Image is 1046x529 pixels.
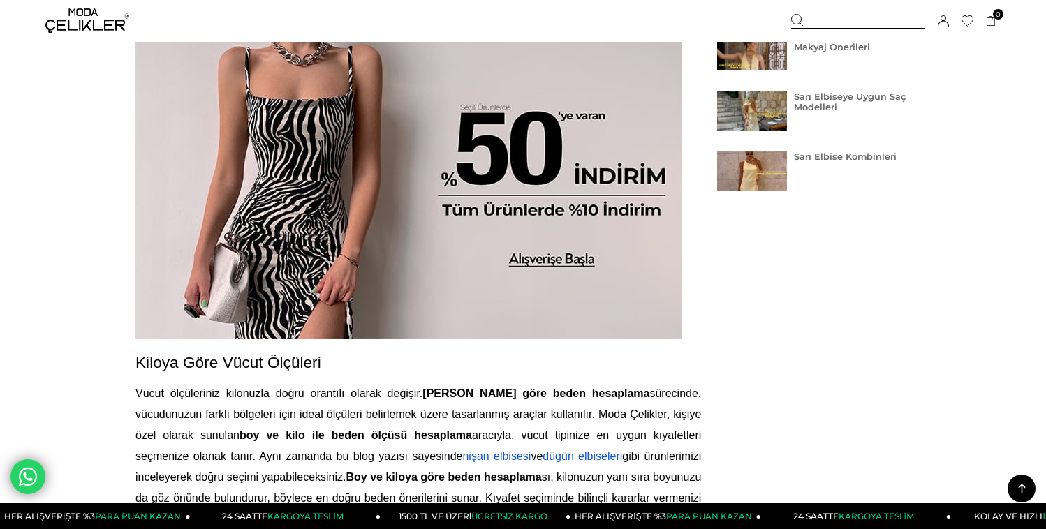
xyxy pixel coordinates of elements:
[240,429,472,441] b: boy ve kilo ile beden ölçüsü hesaplama
[45,8,129,33] img: logo
[986,16,996,27] a: 0
[570,503,760,529] a: HER ALIŞVERİŞTE %3PARA PUAN KAZAN
[462,450,531,462] a: nişan elbisesi
[471,511,547,521] span: ÜCRETSİZ KARGO
[839,511,914,521] span: KARGOYA TESLİM
[381,503,570,529] a: 1500 TL VE ÜZERİÜCRETSİZ KARGO
[794,91,906,112] a: Sarı Elbiseye Uygun Saç Modelleri
[267,511,343,521] span: KARGOYA TESLİM
[346,471,542,483] b: Boy ve kiloya göre beden hesaplama
[95,511,181,521] span: PARA PUAN KAZAN
[666,511,752,521] span: PARA PUAN KAZAN
[993,9,1003,20] span: 0
[191,503,381,529] a: 24 SAATTEKARGOYA TESLİM
[717,91,787,131] img: Sarı Elbiseye Uygun Saç Modelleri
[543,450,622,462] a: düğün elbiseleri
[135,353,321,371] span: Kiloya Göre Vücut Ölçüleri
[422,387,649,399] b: [PERSON_NAME] göre beden hesaplama
[761,503,951,529] a: 24 SAATTEKARGOYA TESLİM
[717,151,787,191] img: Sarı Elbise Kombinleri
[794,151,897,162] a: Sarı Elbise Kombinleri
[717,31,787,70] img: Sarı Elbiseye Uygun Makyaj Önerileri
